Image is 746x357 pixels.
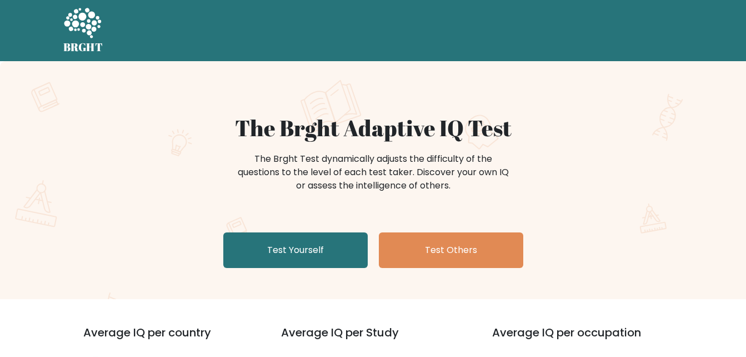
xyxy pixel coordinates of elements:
[63,4,103,57] a: BRGHT
[379,232,523,268] a: Test Others
[492,326,677,353] h3: Average IQ per occupation
[281,326,465,353] h3: Average IQ per Study
[234,152,512,192] div: The Brght Test dynamically adjusts the difficulty of the questions to the level of each test take...
[102,115,644,141] h1: The Brght Adaptive IQ Test
[83,326,241,353] h3: Average IQ per country
[223,232,368,268] a: Test Yourself
[63,41,103,54] h5: BRGHT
